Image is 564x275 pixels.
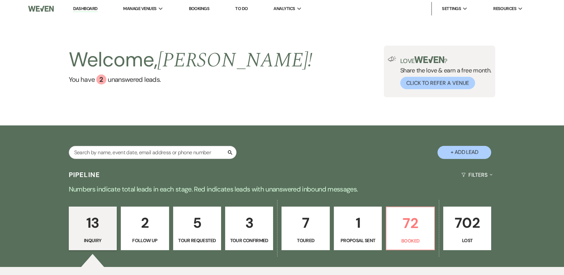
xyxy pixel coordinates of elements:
[414,56,444,63] img: weven-logo-green.svg
[235,6,248,11] a: To Do
[334,207,382,250] a: 1Proposal Sent
[273,5,295,12] span: Analytics
[96,74,106,85] div: 2
[281,207,329,250] a: 7Toured
[177,237,217,244] p: Tour Requested
[442,5,461,12] span: Settings
[400,56,492,64] p: Love ?
[448,212,487,234] p: 702
[286,212,325,234] p: 7
[493,5,516,12] span: Resources
[286,237,325,244] p: Toured
[177,212,217,234] p: 5
[69,207,117,250] a: 13Inquiry
[391,212,430,234] p: 72
[125,237,164,244] p: Follow Up
[73,237,112,244] p: Inquiry
[69,170,100,179] h3: Pipeline
[173,207,221,250] a: 5Tour Requested
[386,207,434,250] a: 72Booked
[338,237,377,244] p: Proposal Sent
[391,237,430,244] p: Booked
[41,184,524,195] p: Numbers indicate total leads in each stage. Red indicates leads with unanswered inbound messages.
[28,2,54,16] img: Weven Logo
[438,146,491,159] button: + Add Lead
[225,207,273,250] a: 3Tour Confirmed
[69,146,237,159] input: Search by name, event date, email address or phone number
[400,77,475,89] button: Click to Refer a Venue
[157,45,312,76] span: [PERSON_NAME] !
[73,6,97,12] a: Dashboard
[448,237,487,244] p: Lost
[69,46,313,74] h2: Welcome,
[338,212,377,234] p: 1
[388,56,396,62] img: loud-speaker-illustration.svg
[73,212,112,234] p: 13
[229,212,269,234] p: 3
[69,74,313,85] a: You have 2 unanswered leads.
[123,5,156,12] span: Manage Venues
[229,237,269,244] p: Tour Confirmed
[189,6,210,11] a: Bookings
[443,207,491,250] a: 702Lost
[125,212,164,234] p: 2
[121,207,169,250] a: 2Follow Up
[459,166,495,184] button: Filters
[396,56,492,89] div: Share the love & earn a free month.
